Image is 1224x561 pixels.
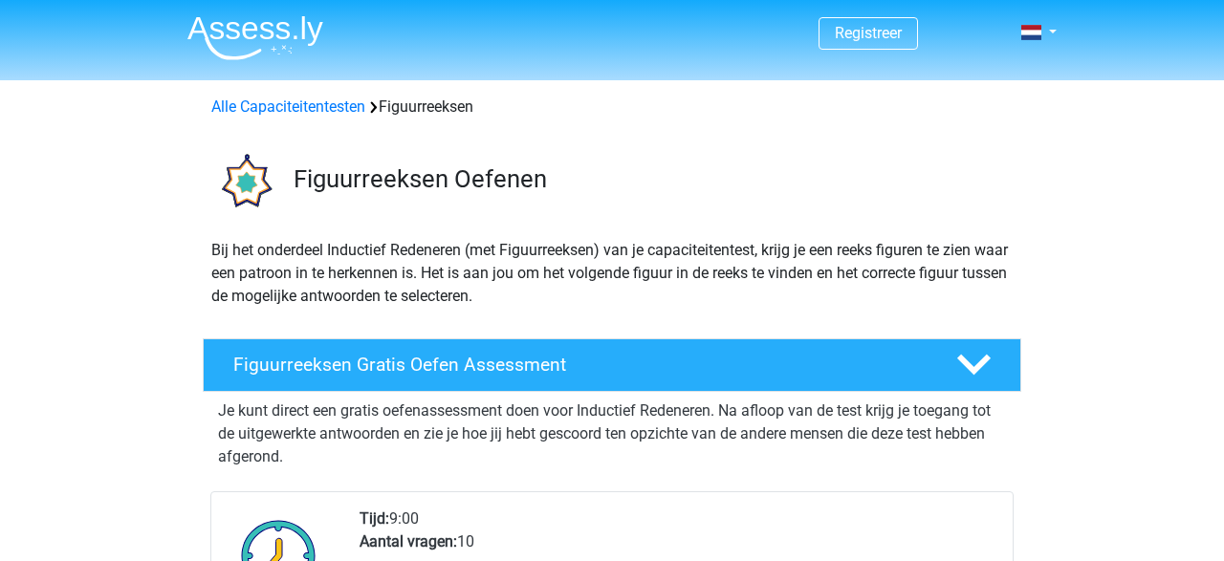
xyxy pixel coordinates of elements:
[195,338,1029,392] a: Figuurreeksen Gratis Oefen Assessment
[204,96,1020,119] div: Figuurreeksen
[233,354,926,376] h4: Figuurreeksen Gratis Oefen Assessment
[211,97,365,116] a: Alle Capaciteitentesten
[835,24,902,42] a: Registreer
[211,239,1013,308] p: Bij het onderdeel Inductief Redeneren (met Figuurreeksen) van je capaciteitentest, krijg je een r...
[360,532,457,550] b: Aantal vragen:
[294,164,1006,194] h3: Figuurreeksen Oefenen
[204,141,285,223] img: figuurreeksen
[187,15,323,60] img: Assessly
[360,509,389,528] b: Tijd:
[218,399,1006,468] p: Je kunt direct een gratis oefenassessment doen voor Inductief Redeneren. Na afloop van de test kr...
